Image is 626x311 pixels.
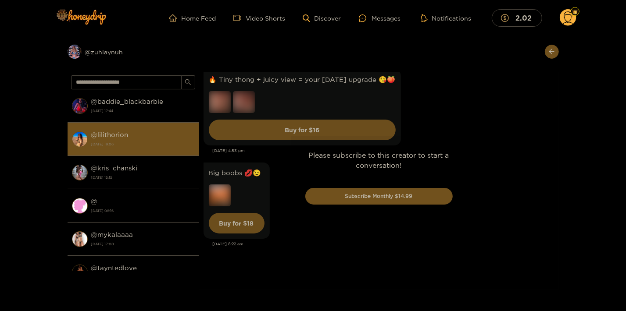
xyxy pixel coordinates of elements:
[548,48,555,56] span: arrow-left
[419,14,474,22] button: Notifications
[169,14,216,22] a: Home Feed
[492,9,542,26] button: 2.02
[305,150,453,170] p: Please subscribe to this creator to start a conversation!
[233,14,285,22] a: Video Shorts
[501,14,513,22] span: dollar
[233,14,246,22] span: video-camera
[303,14,341,22] a: Discover
[514,13,533,22] mark: 2.02
[91,173,195,181] strong: [DATE] 15:15
[91,164,138,172] strong: @ kris_chanski
[305,188,453,205] button: Subscribe Monthly $14.99
[72,198,88,214] img: conversation
[91,98,164,105] strong: @ baddie_blackbarbie
[359,13,401,23] div: Messages
[91,107,195,115] strong: [DATE] 17:44
[72,98,88,114] img: conversation
[91,198,98,205] strong: @
[72,165,88,180] img: conversation
[181,75,195,89] button: search
[545,45,559,59] button: arrow-left
[72,265,88,280] img: conversation
[68,45,199,59] div: @zuhlaynuh
[91,264,137,272] strong: @ tayntedlove
[169,14,181,22] span: home
[91,140,195,148] strong: [DATE] 19:06
[91,231,133,238] strong: @ mykalaaaa
[572,9,578,14] img: Fan Level
[72,231,88,247] img: conversation
[91,240,195,248] strong: [DATE] 17:00
[185,79,191,86] span: search
[91,131,129,138] strong: @ lilithorion
[72,131,88,147] img: conversation
[91,207,195,215] strong: [DATE] 08:16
